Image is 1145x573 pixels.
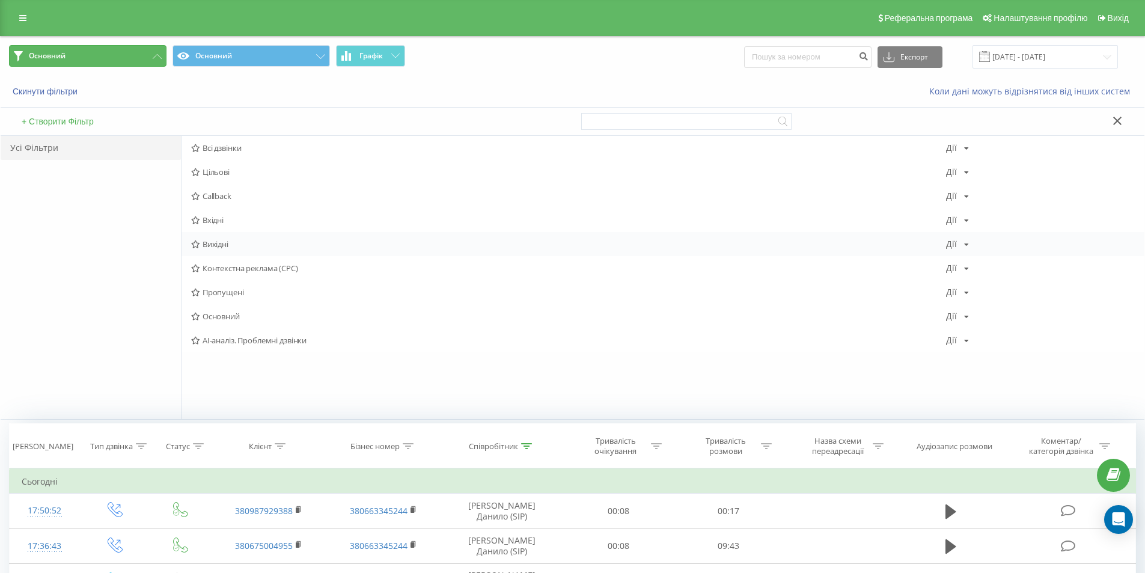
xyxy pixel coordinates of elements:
span: AI-аналіз. Проблемні дзвінки [191,336,946,345]
button: Графік [336,45,405,67]
span: Вихідні [191,240,946,248]
div: Дії [946,144,957,152]
a: 380663345244 [350,505,408,516]
div: [PERSON_NAME] [13,441,73,452]
div: Назва схеми переадресації [805,436,870,456]
div: Усі Фільтри [1,136,181,160]
span: Вхідні [191,216,946,224]
div: Клієнт [249,441,272,452]
div: 17:36:43 [22,535,68,558]
button: Основний [173,45,330,67]
span: Вихід [1108,13,1129,23]
div: Дії [946,264,957,272]
button: Закрити [1109,115,1126,128]
div: Дії [946,336,957,345]
button: Скинути фільтри [9,86,84,97]
span: Налаштування профілю [994,13,1087,23]
td: [PERSON_NAME] Данило (SIP) [441,529,564,563]
span: Callback [191,192,946,200]
td: Сьогодні [10,470,1136,494]
span: Всі дзвінки [191,144,946,152]
div: Open Intercom Messenger [1104,505,1133,534]
span: Цільові [191,168,946,176]
a: 380987929388 [235,505,293,516]
div: Дії [946,192,957,200]
div: Дії [946,288,957,296]
div: Статус [166,441,190,452]
button: Експорт [878,46,942,68]
td: 00:08 [564,494,674,529]
td: 09:43 [674,529,784,563]
span: Графік [359,52,383,60]
div: Дії [946,312,957,320]
div: Тривалість очікування [584,436,648,456]
div: Дії [946,240,957,248]
td: [PERSON_NAME] Данило (SIP) [441,494,564,529]
div: Дії [946,216,957,224]
td: 00:17 [674,494,784,529]
div: Співробітник [469,441,518,452]
span: Реферальна програма [885,13,973,23]
div: Аудіозапис розмови [917,441,992,452]
input: Пошук за номером [744,46,872,68]
div: Бізнес номер [350,441,400,452]
span: Контекстна реклама (CPC) [191,264,946,272]
a: 380663345244 [350,540,408,551]
button: + Створити Фільтр [18,116,97,127]
div: Тип дзвінка [90,441,133,452]
span: Пропущені [191,288,946,296]
span: Основний [191,312,946,320]
div: Тривалість розмови [694,436,758,456]
a: 380675004955 [235,540,293,551]
a: Коли дані можуть відрізнятися вiд інших систем [929,85,1136,97]
span: Основний [29,51,66,61]
div: 17:50:52 [22,499,68,522]
div: Дії [946,168,957,176]
div: Коментар/категорія дзвінка [1026,436,1096,456]
td: 00:08 [564,529,674,563]
button: Основний [9,45,166,67]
